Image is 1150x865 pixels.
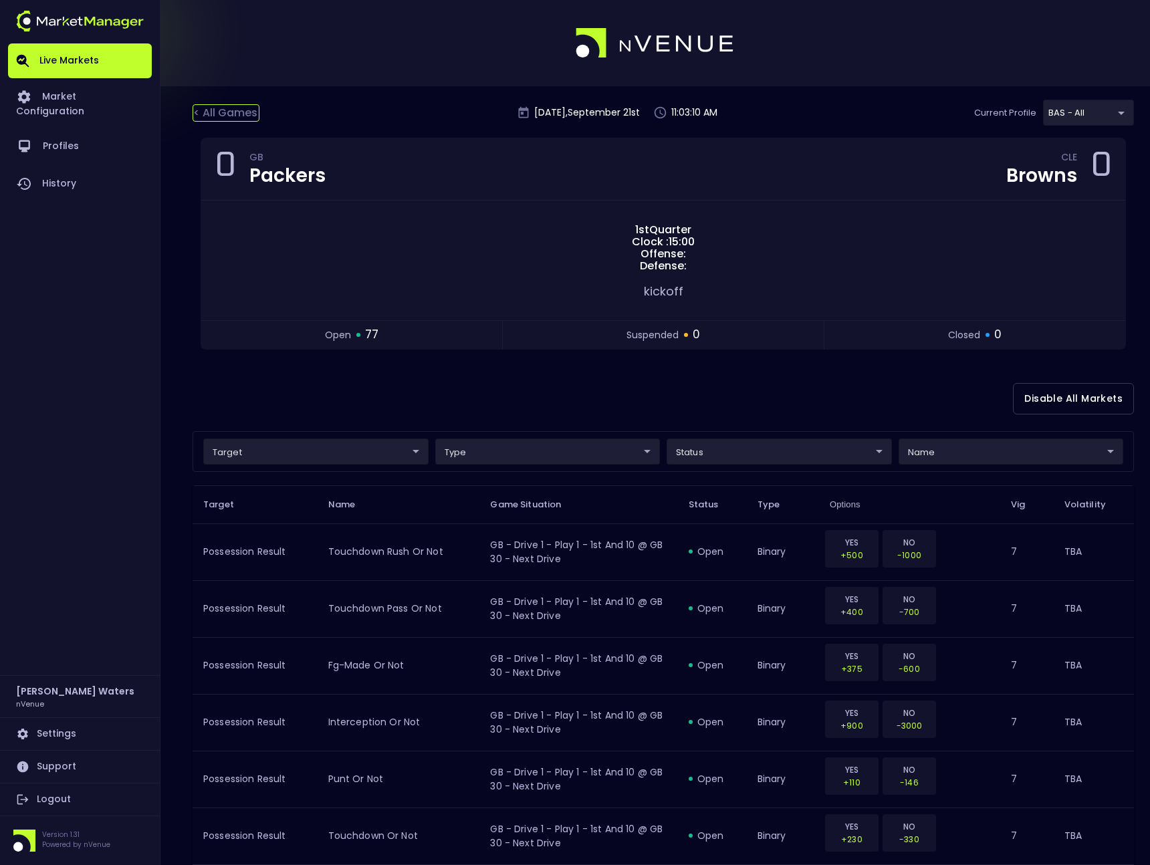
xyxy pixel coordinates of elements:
[671,106,717,120] p: 11:03:10 AM
[8,751,152,783] a: Support
[42,840,110,850] p: Powered by nVenue
[490,499,578,511] span: Game Situation
[834,536,870,549] p: YES
[626,328,679,342] span: suspended
[479,808,677,864] td: GB - Drive 1 - Play 1 - 1st and 10 @ GB 30 - Next Drive
[689,772,736,785] div: open
[193,637,318,694] td: Possession Result
[994,326,1002,344] span: 0
[1054,694,1134,751] td: TBA
[193,580,318,637] td: Possession Result
[747,808,819,864] td: binary
[1064,499,1123,511] span: Volatility
[891,662,927,675] p: -600
[8,165,152,203] a: History
[834,820,870,833] p: YES
[834,593,870,606] p: YES
[1054,637,1134,694] td: TBA
[636,260,691,272] span: Defense:
[689,499,736,511] span: Status
[628,236,699,248] span: Clock : 15:00
[318,637,480,694] td: fg-made or not
[193,523,318,580] td: Possession Result
[834,707,870,719] p: YES
[318,523,480,580] td: touchdown rush or not
[1000,637,1053,694] td: 7
[1011,499,1042,511] span: Vig
[1054,580,1134,637] td: TBA
[819,485,1000,523] th: Options
[318,580,480,637] td: touchdown pass or not
[974,106,1036,120] p: Current Profile
[689,602,736,615] div: open
[891,776,927,789] p: -146
[1061,154,1077,164] div: CLE
[328,499,373,511] span: Name
[891,820,927,833] p: NO
[534,106,640,120] p: [DATE] , September 21 st
[1000,694,1053,751] td: 7
[576,28,735,59] img: logo
[479,523,677,580] td: GB - Drive 1 - Play 1 - 1st and 10 @ GB 30 - Next Drive
[1000,751,1053,808] td: 7
[318,694,480,751] td: interception or not
[758,499,798,511] span: Type
[16,11,144,31] img: logo
[365,326,378,344] span: 77
[689,545,736,558] div: open
[193,751,318,808] td: Possession Result
[834,662,870,675] p: +375
[8,78,152,128] a: Market Configuration
[747,637,819,694] td: binary
[891,707,927,719] p: NO
[479,637,677,694] td: GB - Drive 1 - Play 1 - 1st and 10 @ GB 30 - Next Drive
[479,751,677,808] td: GB - Drive 1 - Play 1 - 1st and 10 @ GB 30 - Next Drive
[891,719,927,732] p: -3000
[42,830,110,840] p: Version 1.31
[1054,808,1134,864] td: TBA
[747,580,819,637] td: binary
[891,549,927,562] p: -1000
[1000,580,1053,637] td: 7
[8,718,152,750] a: Settings
[1054,751,1134,808] td: TBA
[891,593,927,606] p: NO
[193,104,259,122] div: < All Games
[637,248,690,260] span: Offense:
[1013,383,1134,414] button: Disable All Markets
[891,536,927,549] p: NO
[747,751,819,808] td: binary
[747,694,819,751] td: binary
[203,439,429,465] div: target
[318,751,480,808] td: punt or not
[8,43,152,78] a: Live Markets
[325,328,351,342] span: open
[318,808,480,864] td: touchdown or not
[631,224,695,236] span: 1st Quarter
[16,699,44,709] h3: nVenue
[693,326,700,344] span: 0
[1006,166,1077,185] div: Browns
[479,580,677,637] td: GB - Drive 1 - Play 1 - 1st and 10 @ GB 30 - Next Drive
[215,149,236,189] div: 0
[834,650,870,662] p: YES
[1000,808,1053,864] td: 7
[834,549,870,562] p: +500
[891,606,927,618] p: -700
[435,439,661,465] div: target
[891,833,927,846] p: -330
[1043,100,1134,126] div: target
[834,833,870,846] p: +230
[834,763,870,776] p: YES
[193,808,318,864] td: Possession Result
[193,694,318,751] td: Possession Result
[1090,149,1112,189] div: 0
[1000,523,1053,580] td: 7
[667,439,892,465] div: target
[249,166,326,185] div: Packers
[203,499,251,511] span: Target
[8,830,152,852] div: Version 1.31Powered by nVenue
[1054,523,1134,580] td: TBA
[834,719,870,732] p: +900
[479,694,677,751] td: GB - Drive 1 - Play 1 - 1st and 10 @ GB 30 - Next Drive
